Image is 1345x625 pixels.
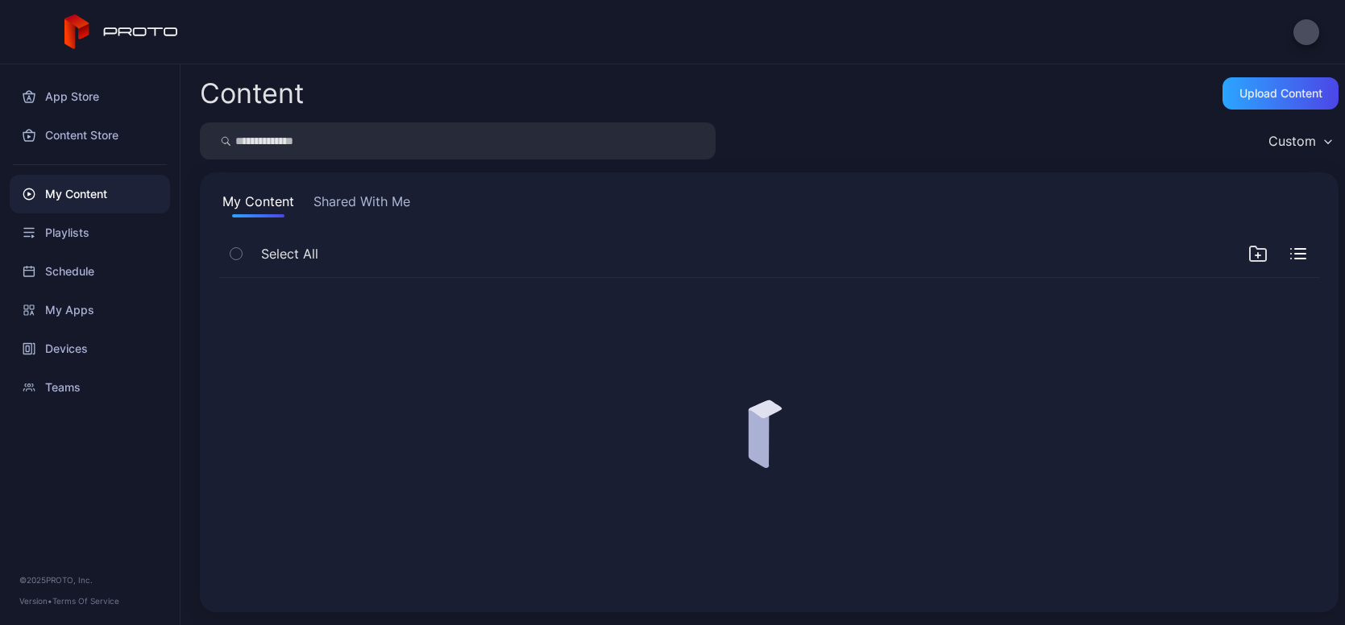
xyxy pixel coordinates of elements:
[19,573,160,586] div: © 2025 PROTO, Inc.
[1239,87,1322,100] div: Upload Content
[10,175,170,213] a: My Content
[52,596,119,606] a: Terms Of Service
[10,252,170,291] a: Schedule
[261,244,318,263] span: Select All
[10,116,170,155] a: Content Store
[310,192,413,217] button: Shared With Me
[10,291,170,329] a: My Apps
[10,77,170,116] a: App Store
[10,329,170,368] a: Devices
[1223,77,1339,110] button: Upload Content
[19,596,52,606] span: Version •
[219,192,297,217] button: My Content
[1260,122,1339,159] button: Custom
[1268,133,1316,149] div: Custom
[200,80,304,107] div: Content
[10,213,170,252] a: Playlists
[10,368,170,407] a: Teams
